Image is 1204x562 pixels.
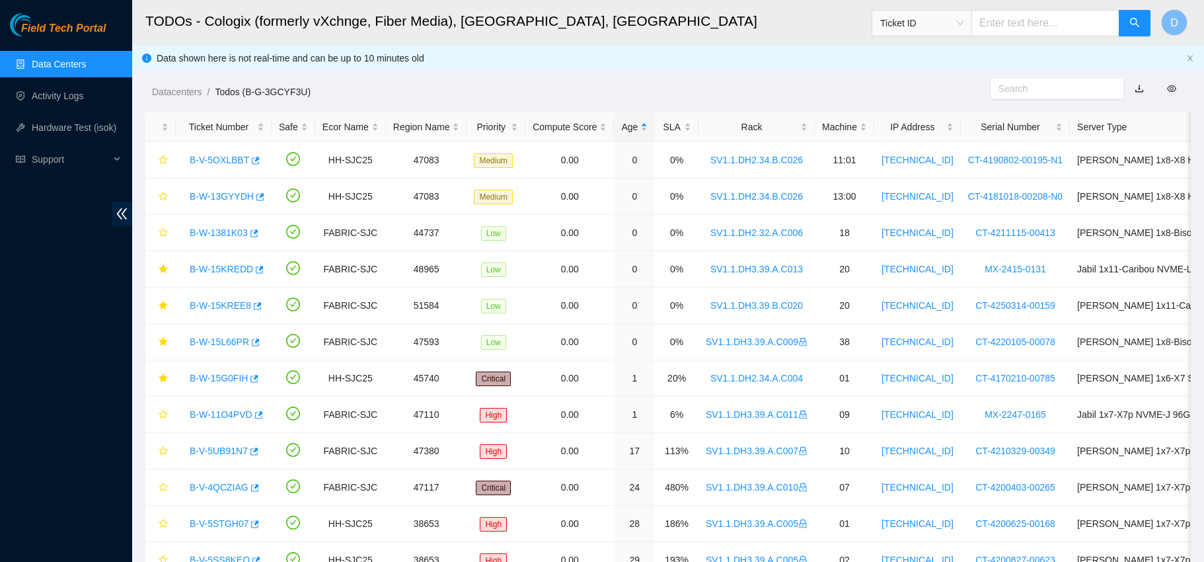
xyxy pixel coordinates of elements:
[386,251,467,288] td: 48965
[315,360,386,397] td: HH-SJC25
[153,513,169,534] button: star
[975,518,1055,529] a: CT-4200625-00168
[882,409,954,420] a: [TECHNICAL_ID]
[159,446,168,457] span: star
[10,13,67,36] img: Akamai Technologies
[480,444,507,459] span: High
[655,397,698,433] td: 6%
[655,506,698,542] td: 186%
[386,288,467,324] td: 51584
[190,227,248,238] a: B-W-1381K03
[386,469,467,506] td: 47117
[975,227,1055,238] a: CT-4211115-00413
[655,179,698,215] td: 0%
[525,469,614,506] td: 0.00
[159,519,168,530] span: star
[710,300,803,311] a: SV1.1.DH3.39.B.C020
[159,410,168,421] span: star
[1186,54,1194,63] button: close
[655,215,698,251] td: 0%
[481,299,506,313] span: Low
[474,153,513,168] span: Medium
[1129,17,1140,30] span: search
[315,324,386,360] td: FABRIC-SJC
[153,440,169,462] button: star
[998,81,1106,96] input: Search
[798,410,808,419] span: lock
[815,251,874,288] td: 20
[286,516,300,530] span: check-circle
[16,155,25,164] span: read
[614,215,655,251] td: 0
[159,337,168,348] span: star
[1167,84,1176,93] span: eye
[798,337,808,346] span: lock
[975,337,1055,347] a: CT-4220105-00078
[882,518,954,529] a: [TECHNICAL_ID]
[159,228,168,239] span: star
[153,186,169,207] button: star
[286,370,300,384] span: check-circle
[655,433,698,469] td: 113%
[481,226,506,241] span: Low
[152,87,202,97] a: Datacenters
[112,202,132,226] span: double-left
[286,152,300,166] span: check-circle
[706,446,808,456] a: SV1.1.DH3.39.A.C007lock
[815,506,874,542] td: 01
[386,324,467,360] td: 47593
[614,179,655,215] td: 0
[614,433,655,469] td: 17
[882,155,954,165] a: [TECHNICAL_ID]
[286,407,300,421] span: check-circle
[386,360,467,397] td: 45740
[798,446,808,456] span: lock
[971,10,1119,36] input: Enter text here...
[315,251,386,288] td: FABRIC-SJC
[386,506,467,542] td: 38653
[706,482,808,493] a: SV1.1.DH3.39.A.C010lock
[32,122,116,133] a: Hardware Test (isok)
[525,215,614,251] td: 0.00
[386,179,467,215] td: 47083
[614,506,655,542] td: 28
[215,87,311,97] a: Todos (B-G-3GCYF3U)
[882,227,954,238] a: [TECHNICAL_ID]
[968,155,1063,165] a: CT-4190802-00195-N1
[159,155,168,166] span: star
[481,335,506,350] span: Low
[525,288,614,324] td: 0.00
[481,262,506,277] span: Low
[655,251,698,288] td: 0%
[190,409,252,420] a: B-W-11O4PVD
[815,360,874,397] td: 01
[1135,83,1144,94] a: download
[815,397,874,433] td: 09
[710,191,803,202] a: SV1.1.DH2.34.B.C026
[655,469,698,506] td: 480%
[968,191,1063,202] a: CT-4181018-00208-N0
[386,215,467,251] td: 44737
[159,374,168,384] span: star
[882,373,954,383] a: [TECHNICAL_ID]
[706,337,808,347] a: SV1.1.DH3.39.A.C009lock
[286,225,300,239] span: check-circle
[525,324,614,360] td: 0.00
[315,215,386,251] td: FABRIC-SJC
[190,446,248,456] a: B-V-5UB91N7
[614,360,655,397] td: 1
[815,469,874,506] td: 07
[190,191,254,202] a: B-W-13GYYDH
[315,142,386,179] td: HH-SJC25
[190,155,249,165] a: B-V-5OXLBBT
[655,360,698,397] td: 20%
[655,288,698,324] td: 0%
[710,227,803,238] a: SV1.1.DH2.32.A.C006
[815,215,874,251] td: 18
[286,261,300,275] span: check-circle
[525,506,614,542] td: 0.00
[190,482,248,493] a: B-V-4QCZIAG
[710,373,803,383] a: SV1.1.DH2.34.A.C004
[655,324,698,360] td: 0%
[190,373,248,383] a: B-W-15G0FIH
